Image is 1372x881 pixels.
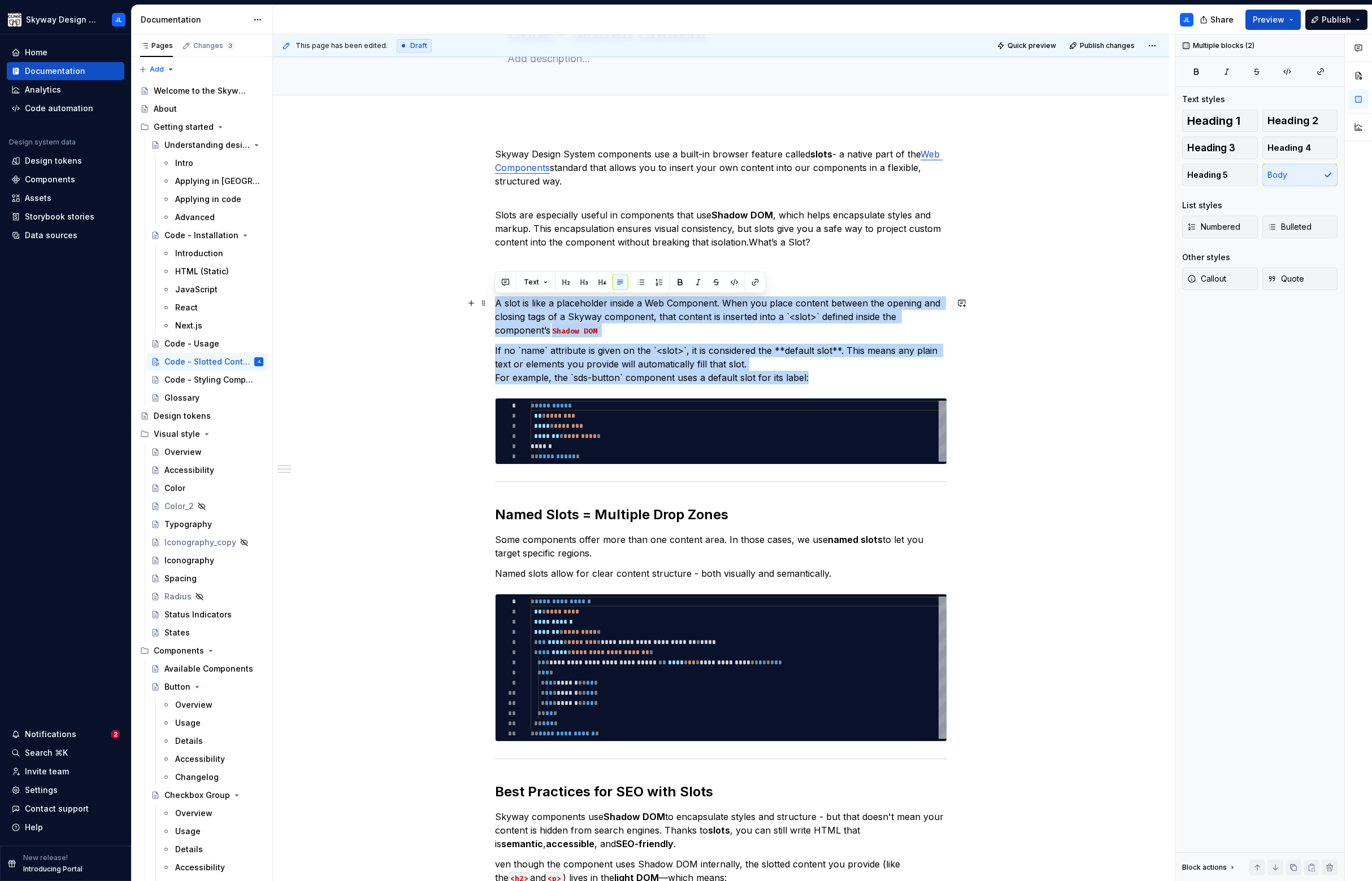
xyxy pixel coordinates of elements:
[25,155,82,166] div: Design tokens
[993,38,1061,54] button: Quick preview
[146,678,268,696] a: Button
[1194,10,1241,30] button: Share
[25,747,68,759] div: Search ⌘K
[25,103,93,114] div: Code automation
[115,15,122,24] div: JL
[164,501,194,512] div: Color_2
[164,555,214,566] div: Iconography
[175,176,261,187] div: Applying in [GEOGRAPHIC_DATA]
[111,730,120,739] span: 2
[154,121,214,133] div: Getting started
[1182,863,1227,872] div: Block actions
[175,844,203,855] div: Details
[7,81,124,99] a: Analytics
[708,825,730,836] strong: slots
[146,624,268,642] a: States
[164,139,250,151] div: Understanding design tokens
[175,266,229,277] div: HTML (Static)
[7,800,124,818] button: Contact support
[136,62,178,77] button: Add
[1066,38,1140,54] button: Publish changes
[9,138,76,147] div: Design system data
[495,567,947,580] p: Named slots allow for clear content structure - both visually and semantically.
[1182,252,1230,263] div: Other styles
[146,389,268,407] a: Glossary
[828,534,883,545] strong: named slots
[25,729,76,740] div: Notifications
[154,645,204,656] div: Components
[164,663,253,674] div: Available Components
[25,65,85,77] div: Documentation
[157,696,268,714] a: Overview
[495,533,947,560] p: Some components offer more than one content area. In those cases, we use to let you target specif...
[175,194,241,205] div: Applying in code
[154,85,247,97] div: Welcome to the Skyway Design System!
[7,152,124,170] a: Design tokens
[1182,216,1258,238] button: Numbered
[7,781,124,799] a: Settings
[7,744,124,762] button: Search ⌘K
[146,461,268,479] a: Accessibility
[1262,216,1338,238] button: Bulleted
[175,157,193,169] div: Intro
[136,100,268,118] a: About
[150,65,164,74] span: Add
[164,681,190,692] div: Button
[7,189,124,207] a: Assets
[26,14,98,25] div: Skyway Design System
[25,84,61,95] div: Analytics
[1182,268,1258,290] button: Callout
[157,840,268,858] a: Details
[1187,115,1240,126] span: Heading 1
[1253,14,1284,25] span: Preview
[140,41,173,50] div: Pages
[157,280,268,299] a: JavaScript
[1267,142,1311,154] span: Heading 4
[164,790,230,801] div: Checkbox Group
[175,772,219,783] div: Changelog
[2,7,129,32] button: Skyway Design SystemJL
[157,317,268,335] a: Next.js
[616,838,674,849] strong: SEO-friendly
[146,353,268,371] a: Code - Slotted ContentJL
[25,766,69,777] div: Invite team
[7,170,124,189] a: Components
[164,591,192,602] div: Radius
[146,515,268,533] a: Typography
[257,356,261,367] div: JL
[7,725,124,743] button: Notifications2
[810,148,832,160] strong: slots
[495,195,947,249] p: Slots are especially useful in components that use , which helps encapsulate styles and markup. T...
[1187,142,1235,154] span: Heading 3
[157,804,268,822] a: Overview
[175,302,198,313] div: React
[1262,109,1338,132] button: Heading 2
[23,853,68,862] p: New release!
[175,808,212,819] div: Overview
[175,735,203,747] div: Details
[175,284,218,295] div: JavaScript
[164,446,202,458] div: Overview
[1182,109,1258,132] button: Heading 1
[296,41,388,50] span: This page has been edited.
[550,325,599,338] code: Shadow DOM
[1267,273,1304,284] span: Quote
[175,320,202,331] div: Next.js
[23,865,83,874] p: Introducing Portal
[157,732,268,750] a: Details
[495,506,947,524] h2: Named Slots = Multiple Drop Zones
[1182,200,1222,211] div: List styles
[157,822,268,840] a: Usage
[164,356,252,367] div: Code - Slotted Content
[157,208,268,226] a: Advanced
[146,479,268,497] a: Color
[7,818,124,836] button: Help
[146,569,268,588] a: Spacing
[157,714,268,732] a: Usage
[164,609,232,620] div: Status Indicators
[136,118,268,136] div: Getting started
[1322,14,1351,25] span: Publish
[164,537,236,548] div: Iconography_copy
[157,750,268,768] a: Accessibility
[146,551,268,569] a: Iconography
